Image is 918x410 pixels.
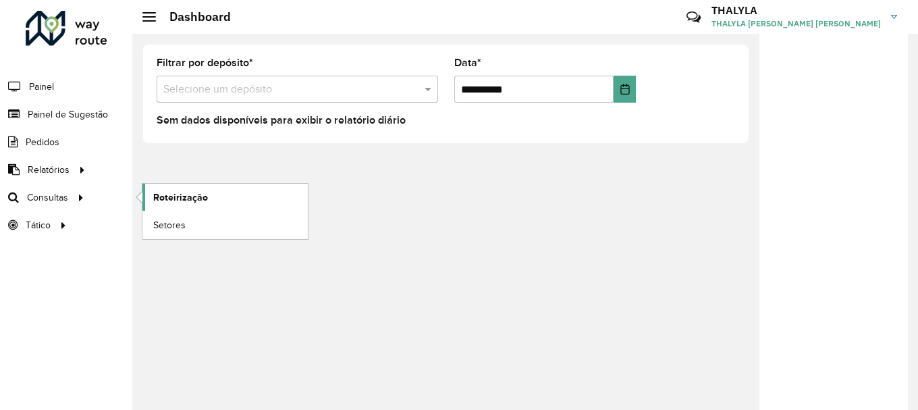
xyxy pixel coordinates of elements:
span: THALYLA [PERSON_NAME] [PERSON_NAME] [711,18,881,30]
a: Roteirização [142,184,308,211]
a: Contato Rápido [679,3,708,32]
a: Setores [142,211,308,238]
span: Pedidos [26,135,59,149]
button: Choose Date [614,76,636,103]
span: Setores [153,218,186,232]
span: Relatórios [28,163,70,177]
span: Consultas [27,190,68,205]
label: Data [454,55,481,71]
h2: Dashboard [156,9,231,24]
label: Sem dados disponíveis para exibir o relatório diário [157,112,406,128]
span: Tático [26,218,51,232]
label: Filtrar por depósito [157,55,253,71]
span: Painel [29,80,54,94]
h3: THALYLA [711,4,881,17]
span: Roteirização [153,190,208,205]
span: Painel de Sugestão [28,107,108,122]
